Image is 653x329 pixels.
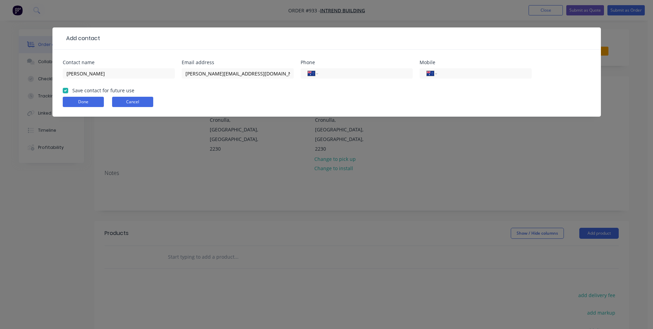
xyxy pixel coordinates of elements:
[72,87,134,94] label: Save contact for future use
[182,60,294,65] div: Email address
[63,60,175,65] div: Contact name
[420,60,532,65] div: Mobile
[63,34,100,43] div: Add contact
[112,97,153,107] button: Cancel
[63,97,104,107] button: Done
[301,60,413,65] div: Phone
